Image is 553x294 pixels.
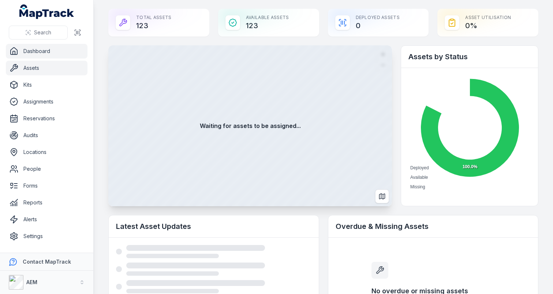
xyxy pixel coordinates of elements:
a: Dashboard [6,44,87,59]
a: Alerts [6,212,87,227]
a: Kits [6,78,87,92]
a: People [6,162,87,176]
h2: Assets by Status [408,52,531,62]
button: Search [9,26,68,39]
a: Assignments [6,94,87,109]
a: Reservations [6,111,87,126]
strong: AEM [26,279,37,285]
button: Switch to Map View [375,189,389,203]
a: Assets [6,61,87,75]
a: Audits [6,128,87,143]
span: Deployed [410,165,429,170]
a: Forms [6,178,87,193]
h2: Latest Asset Updates [116,221,311,231]
span: Search [34,29,51,36]
span: Available [410,175,428,180]
strong: Waiting for assets to be assigned... [200,121,301,130]
a: Settings [6,229,87,244]
h2: Overdue & Missing Assets [336,221,531,231]
span: Missing [410,184,425,189]
strong: Contact MapTrack [23,259,71,265]
a: Reports [6,195,87,210]
a: Locations [6,145,87,159]
a: MapTrack [19,4,74,19]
